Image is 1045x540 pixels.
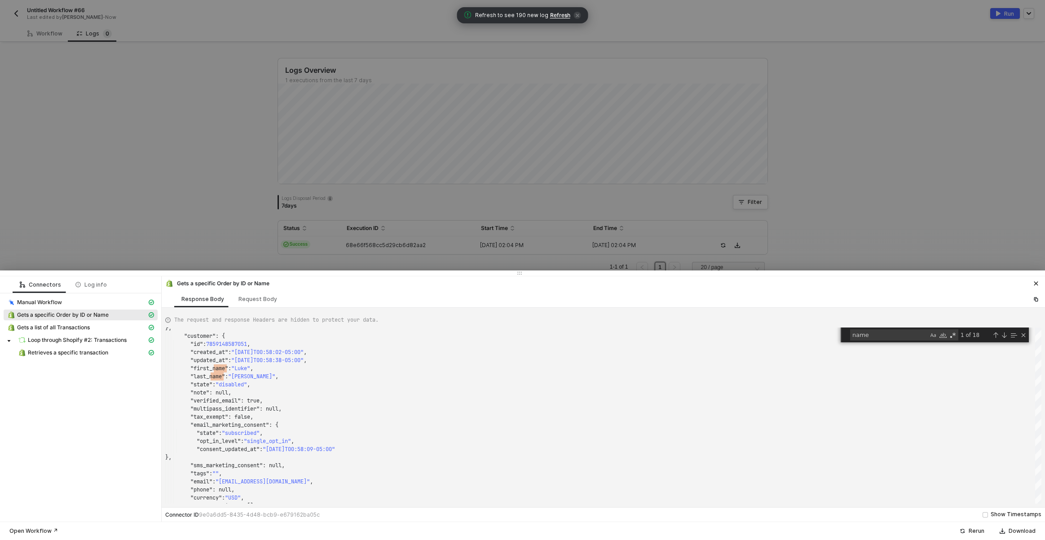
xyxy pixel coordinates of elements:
span: : [260,446,263,453]
span: The request and response Headers are hidden to protect your data. [174,316,379,324]
span: : null, [263,462,285,469]
span: "updated_at" [190,357,228,364]
span: : { [216,332,225,340]
img: integration-icon [8,311,15,319]
span: "id" [190,341,203,348]
div: Open Workflow ↗ [9,527,58,535]
span: icon-cards [149,300,154,305]
span: : [228,357,231,364]
button: Download [994,526,1041,536]
span: : null, [260,405,282,412]
span: , [219,470,222,477]
span: : null, [212,486,234,493]
span: "created_at" [190,349,228,356]
span: : [225,373,228,380]
span: "currency" [190,494,222,501]
span: Gets a list of all Transactions [17,324,90,331]
span: caret-down [7,339,11,343]
span: "multipass_identifier" [190,405,260,412]
span: : [228,349,231,356]
span: icon-cards [149,337,154,343]
div: Next Match (Enter) [1001,332,1008,339]
div: Connector ID [165,511,320,518]
div: Show Timestamps [991,510,1041,519]
span: icon-logic [20,282,25,288]
span: : [], [241,502,256,509]
span: Refresh to see 190 new log [475,11,548,20]
div: Previous Match (⇧Enter) [992,332,999,339]
span: "single_opt_in" [244,438,291,445]
div: Download [1009,527,1036,535]
span: , [304,357,307,364]
span: "opt_in_level" [197,438,241,445]
div: Request Body [238,296,277,303]
button: Open Workflow ↗ [4,526,64,536]
span: Manual Workflow [17,299,62,306]
span: icon-cards [149,325,154,330]
span: "email_marketing_consent" [190,421,269,429]
img: integration-icon [8,299,15,306]
span: "[PERSON_NAME]" [228,373,275,380]
div: Log info [75,281,107,288]
span: : [212,381,216,388]
span: "verified_email" [190,397,241,404]
span: "last_name" [190,373,225,380]
span: "" [212,470,219,477]
span: 9e0a6dd5-8435-4d48-bcb9-e679162ba05c [199,511,320,518]
span: "tags" [190,470,209,477]
span: , [250,365,253,372]
span: Gets a specific Order by ID or Name [17,311,109,319]
div: Rerun [969,527,984,535]
span: , [304,349,307,356]
div: Find in Selection (⌥⌘L) [1009,330,1019,340]
span: : [212,478,216,485]
span: Retrieves a specific transaction [14,347,158,358]
span: "state" [190,381,212,388]
span: "state" [197,429,219,437]
span: }, [165,454,172,461]
span: Retrieves a specific transaction [28,349,108,356]
span: : false, [228,413,253,420]
span: : [209,470,212,477]
span: icon-cards [149,350,154,355]
span: : [219,429,222,437]
span: , [310,478,313,485]
span: , [275,373,278,380]
div: Use Regular Expression (⌥⌘R) [948,331,957,340]
span: : { [269,421,278,429]
img: integration-icon [8,324,15,331]
span: "first_name" [190,365,228,372]
span: "sms_marketing_consent" [190,462,263,469]
span: }, [165,324,172,332]
span: "phone" [190,486,212,493]
img: integration-icon [18,336,26,344]
span: , [260,429,263,437]
span: "[DATE]T00:58:02-05:00" [231,349,304,356]
span: Loop through Shopify #2: Transactions [14,335,158,345]
span: "disabled" [216,381,247,388]
span: Loop through Shopify #2: Transactions [28,336,127,344]
span: : [228,365,231,372]
div: Response Body [181,296,224,303]
span: "tax_exempt" [190,413,228,420]
span: "consent_updated_at" [197,446,260,453]
span: : null, [209,389,231,396]
span: icon-close [1033,281,1039,286]
span: icon-exclamation [464,11,472,18]
textarea: Find [851,330,928,340]
div: Match Case (⌥⌘C) [929,331,938,340]
span: , [291,438,294,445]
span: "subscribed" [222,429,260,437]
button: Rerun [954,526,990,536]
img: integration-icon [18,349,26,356]
span: "USD" [225,494,241,501]
span: "tax_exemptions" [190,502,241,509]
span: "email" [190,478,212,485]
span: icon-close [574,12,581,19]
span: : [241,438,244,445]
span: icon-drag-indicator [517,270,522,276]
span: icon-success-page [960,528,965,534]
span: Manual Workflow [4,297,158,308]
span: , [247,381,250,388]
span: 7859148587051 [206,341,247,348]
